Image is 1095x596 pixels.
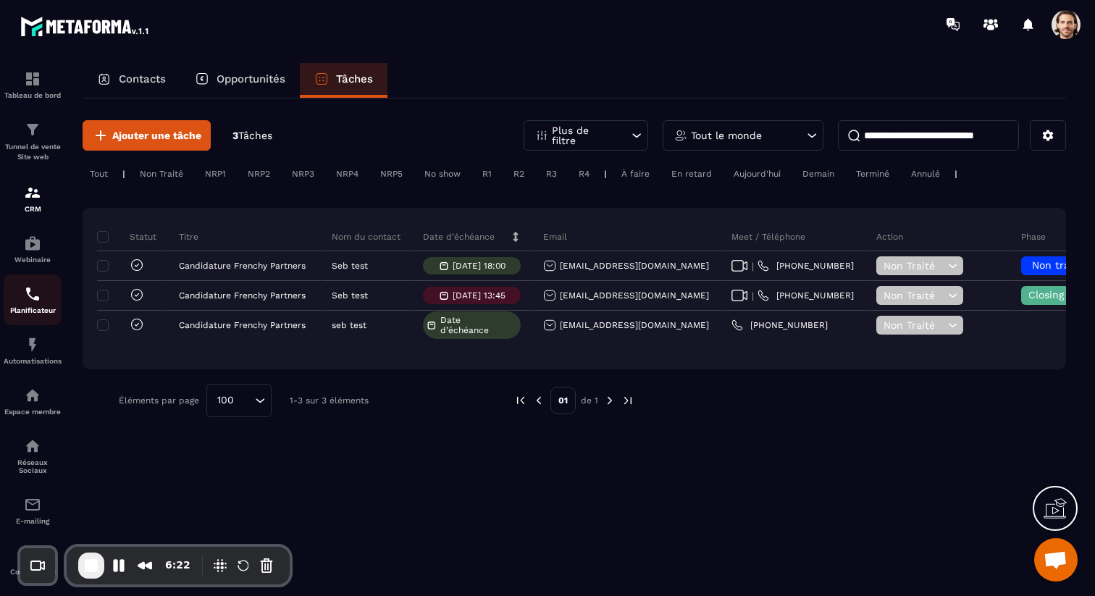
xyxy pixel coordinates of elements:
[440,315,517,335] span: Date d’échéance
[571,165,597,182] div: R4
[290,395,369,406] p: 1-3 sur 3 éléments
[4,274,62,325] a: schedulerschedulerPlanificateur
[239,393,251,408] input: Search for option
[4,91,62,99] p: Tableau de bord
[83,165,115,182] div: Tout
[4,517,62,525] p: E-mailing
[758,290,854,301] a: [PHONE_NUMBER]
[550,387,576,414] p: 01
[603,394,616,407] img: next
[417,165,468,182] div: No show
[232,129,272,143] p: 3
[329,165,366,182] div: NRP4
[664,165,719,182] div: En retard
[112,128,201,143] span: Ajouter une tâche
[179,231,198,243] p: Titre
[206,384,272,417] div: Search for option
[4,536,62,587] a: accountantaccountantComptabilité
[179,290,306,301] p: Candidature Frenchy Partners
[133,165,190,182] div: Non Traité
[4,256,62,264] p: Webinaire
[119,72,166,85] p: Contacts
[179,261,306,271] p: Candidature Frenchy Partners
[904,165,947,182] div: Annulé
[83,120,211,151] button: Ajouter une tâche
[4,357,62,365] p: Automatisations
[581,395,598,406] p: de 1
[332,290,368,301] p: Seb test
[119,395,199,406] p: Éléments par page
[614,165,657,182] div: À faire
[543,231,567,243] p: Email
[758,260,854,272] a: [PHONE_NUMBER]
[212,393,239,408] span: 100
[884,319,944,331] span: Non Traité
[4,408,62,416] p: Espace membre
[179,320,306,330] p: Candidature Frenchy Partners
[552,125,616,146] p: Plus de filtre
[300,63,387,98] a: Tâches
[332,231,400,243] p: Nom du contact
[20,13,151,39] img: logo
[621,394,634,407] img: next
[24,285,41,303] img: scheduler
[884,290,944,301] span: Non Traité
[83,63,180,98] a: Contacts
[884,260,944,272] span: Non Traité
[217,72,285,85] p: Opportunités
[24,336,41,353] img: automations
[122,169,125,179] p: |
[4,59,62,110] a: formationformationTableau de bord
[24,496,41,513] img: email
[198,165,233,182] div: NRP1
[24,235,41,252] img: automations
[4,205,62,213] p: CRM
[4,458,62,474] p: Réseaux Sociaux
[4,173,62,224] a: formationformationCRM
[4,142,62,162] p: Tunnel de vente Site web
[24,437,41,455] img: social-network
[24,121,41,138] img: formation
[238,130,272,141] span: Tâches
[4,224,62,274] a: automationsautomationsWebinaire
[731,231,805,243] p: Meet / Téléphone
[332,320,366,330] p: seb test
[453,261,505,271] p: [DATE] 18:00
[4,568,62,576] p: Comptabilité
[4,485,62,536] a: emailemailE-mailing
[731,319,828,331] a: [PHONE_NUMBER]
[1032,259,1083,271] span: Non traité
[4,427,62,485] a: social-networksocial-networkRéseaux Sociaux
[453,290,505,301] p: [DATE] 13:45
[506,165,532,182] div: R2
[726,165,788,182] div: Aujourd'hui
[955,169,957,179] p: |
[24,70,41,88] img: formation
[4,325,62,376] a: automationsautomationsAutomatisations
[1021,231,1046,243] p: Phase
[604,169,607,179] p: |
[285,165,322,182] div: NRP3
[332,261,368,271] p: Seb test
[423,231,495,243] p: Date d’échéance
[373,165,410,182] div: NRP5
[336,72,373,85] p: Tâches
[180,63,300,98] a: Opportunités
[514,394,527,407] img: prev
[876,231,903,243] p: Action
[1034,538,1078,582] div: Ouvrir le chat
[24,184,41,201] img: formation
[752,290,754,301] span: |
[475,165,499,182] div: R1
[4,306,62,314] p: Planificateur
[24,387,41,404] img: automations
[752,261,754,272] span: |
[4,376,62,427] a: automationsautomationsEspace membre
[795,165,842,182] div: Demain
[532,394,545,407] img: prev
[240,165,277,182] div: NRP2
[691,130,762,140] p: Tout le monde
[4,110,62,173] a: formationformationTunnel de vente Site web
[849,165,897,182] div: Terminé
[539,165,564,182] div: R3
